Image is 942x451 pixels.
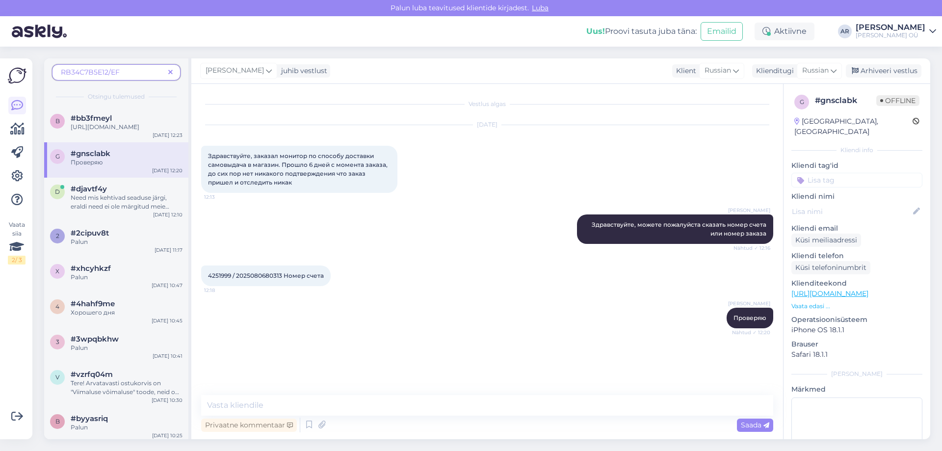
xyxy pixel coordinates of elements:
[856,24,925,31] div: [PERSON_NAME]
[733,244,770,252] span: Nähtud ✓ 12:16
[791,370,922,378] div: [PERSON_NAME]
[61,68,120,77] span: RB34C7B5E12/EF
[838,25,852,38] div: AR
[71,264,111,273] span: #xhcyhkzf
[791,289,868,298] a: [URL][DOMAIN_NAME]
[88,92,145,101] span: Otsingu tulemused
[71,114,112,123] span: #bb3fmeyl
[277,66,327,76] div: juhib vestlust
[791,191,922,202] p: Kliendi nimi
[71,185,107,193] span: #djavtf4y
[55,188,60,195] span: d
[815,95,876,106] div: # gnsclabk
[201,120,773,129] div: [DATE]
[71,424,88,431] span: Palun
[791,384,922,395] p: Märkmed
[846,64,921,78] div: Arhiveeri vestlus
[55,117,60,125] span: b
[529,3,551,12] span: Luba
[728,207,770,214] span: [PERSON_NAME]
[791,234,861,247] div: Küsi meiliaadressi
[204,287,241,294] span: 12:18
[155,246,183,254] div: [DATE] 11:17
[71,370,113,379] span: #vzrfq04m
[71,309,115,316] span: Хорошего дня
[55,153,60,160] span: g
[755,23,814,40] div: Aktiivne
[791,173,922,187] input: Lisa tag
[876,95,919,106] span: Offline
[592,221,768,237] span: Здравствуйте, можете пожалуйста сказать номер счета или номер заказа
[791,146,922,155] div: Kliendi info
[791,325,922,335] p: iPhone OS 18.1.1
[8,256,26,265] div: 2 / 3
[153,132,183,139] div: [DATE] 12:23
[794,116,913,137] div: [GEOGRAPHIC_DATA], [GEOGRAPHIC_DATA]
[56,232,59,239] span: 2
[55,373,59,381] span: v
[152,397,183,404] div: [DATE] 10:30
[71,123,139,131] span: [URL][DOMAIN_NAME]
[791,349,922,360] p: Safari 18.1.1
[204,193,241,201] span: 12:13
[153,211,183,218] div: [DATE] 12:10
[56,338,59,345] span: 3
[732,329,770,336] span: Nähtud ✓ 12:20
[152,167,183,174] div: [DATE] 12:20
[741,421,769,429] span: Saada
[672,66,696,76] div: Klient
[71,273,88,281] span: Palun
[8,66,26,85] img: Askly Logo
[728,300,770,307] span: [PERSON_NAME]
[201,419,297,432] div: Privaatne kommentaar
[153,352,183,360] div: [DATE] 10:41
[791,251,922,261] p: Kliendi telefon
[791,223,922,234] p: Kliendi email
[586,26,697,37] div: Proovi tasuta juba täna:
[791,160,922,171] p: Kliendi tag'id
[791,261,870,274] div: Küsi telefoninumbrit
[71,194,169,219] span: Need mis kehtivad seaduse järgi, eraldi need ei ole märgitud meie kodulehel.
[586,27,605,36] b: Uus!
[71,159,103,166] span: Проверяю
[201,100,773,108] div: Vestlus algas
[152,432,183,439] div: [DATE] 10:25
[55,267,59,275] span: x
[791,339,922,349] p: Brauser
[791,302,922,311] p: Vaata edasi ...
[206,65,264,76] span: [PERSON_NAME]
[752,66,794,76] div: Klienditugi
[705,65,731,76] span: Russian
[71,299,115,308] span: #4hahf9me
[208,152,389,186] span: Здравствуйте, заказал монитор по способу доставки самовыдача в магазин. Прошло 6 дней с момента з...
[71,379,179,422] span: Tere! Arvatavasti ostukorvis on "Viimaluse võimaluse" toode, neid on võimalik osta [PERSON_NAME] ...
[208,272,324,279] span: 4251999 / 2025080680313 Номер счета
[71,229,109,238] span: #2cipuv8t
[856,31,925,39] div: [PERSON_NAME] OÜ
[71,414,108,423] span: #byyasriq
[733,314,766,321] span: Проверяю
[71,335,119,344] span: #3wpqbkhw
[55,303,59,310] span: 4
[800,98,804,106] span: g
[55,418,60,425] span: b
[8,220,26,265] div: Vaata siia
[802,65,829,76] span: Russian
[152,317,183,324] div: [DATE] 10:45
[856,24,936,39] a: [PERSON_NAME][PERSON_NAME] OÜ
[791,315,922,325] p: Operatsioonisüsteem
[701,22,743,41] button: Emailid
[152,282,183,289] div: [DATE] 10:47
[71,238,88,245] span: Palun
[71,149,110,158] span: #gnsclabk
[71,344,88,351] span: Palun
[792,206,911,217] input: Lisa nimi
[791,278,922,289] p: Klienditeekond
